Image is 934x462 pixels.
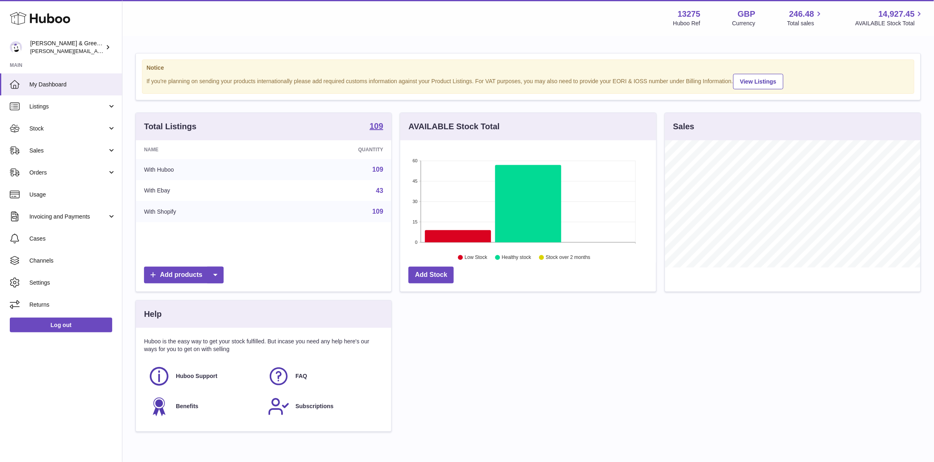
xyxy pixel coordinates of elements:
span: Sales [29,147,107,155]
span: Usage [29,191,116,199]
a: 246.48 Total sales [787,9,823,27]
a: 109 [373,166,384,173]
div: Huboo Ref [673,20,701,27]
span: Cases [29,235,116,243]
span: Huboo Support [176,372,217,380]
span: [PERSON_NAME][EMAIL_ADDRESS][DOMAIN_NAME] [30,48,164,54]
text: 30 [413,199,418,204]
span: Stock [29,125,107,133]
span: Settings [29,279,116,287]
span: FAQ [295,372,307,380]
h3: AVAILABLE Stock Total [408,121,499,132]
strong: Notice [146,64,910,72]
h3: Help [144,309,162,320]
span: Listings [29,103,107,111]
a: Add Stock [408,267,454,283]
strong: 13275 [678,9,701,20]
span: Channels [29,257,116,265]
text: 15 [413,219,418,224]
span: 246.48 [789,9,814,20]
h3: Total Listings [144,121,197,132]
span: Invoicing and Payments [29,213,107,221]
span: My Dashboard [29,81,116,88]
span: 14,927.45 [879,9,915,20]
a: View Listings [733,74,783,89]
div: Currency [732,20,756,27]
text: Healthy stock [502,255,532,261]
th: Quantity [274,140,392,159]
span: Subscriptions [295,402,333,410]
strong: GBP [738,9,755,20]
td: With Huboo [136,159,274,180]
span: AVAILABLE Stock Total [855,20,924,27]
a: 109 [373,208,384,215]
img: ellen@bluebadgecompany.co.uk [10,41,22,53]
a: Huboo Support [148,365,260,387]
strong: 109 [370,122,383,130]
a: FAQ [268,365,379,387]
a: Add products [144,267,224,283]
td: With Shopify [136,201,274,222]
span: Returns [29,301,116,309]
span: Benefits [176,402,198,410]
div: [PERSON_NAME] & Green Ltd [30,40,104,55]
a: Benefits [148,396,260,418]
a: Subscriptions [268,396,379,418]
text: 60 [413,158,418,163]
a: 109 [370,122,383,132]
text: Low Stock [465,255,488,261]
text: 45 [413,179,418,183]
a: 43 [376,187,384,194]
text: Stock over 2 months [546,255,590,261]
th: Name [136,140,274,159]
a: Log out [10,318,112,332]
text: 0 [415,240,418,245]
a: 14,927.45 AVAILABLE Stock Total [855,9,924,27]
span: Total sales [787,20,823,27]
h3: Sales [673,121,694,132]
p: Huboo is the easy way to get your stock fulfilled. But incase you need any help here's our ways f... [144,338,383,353]
td: With Ebay [136,180,274,201]
div: If you're planning on sending your products internationally please add required customs informati... [146,73,910,89]
span: Orders [29,169,107,177]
